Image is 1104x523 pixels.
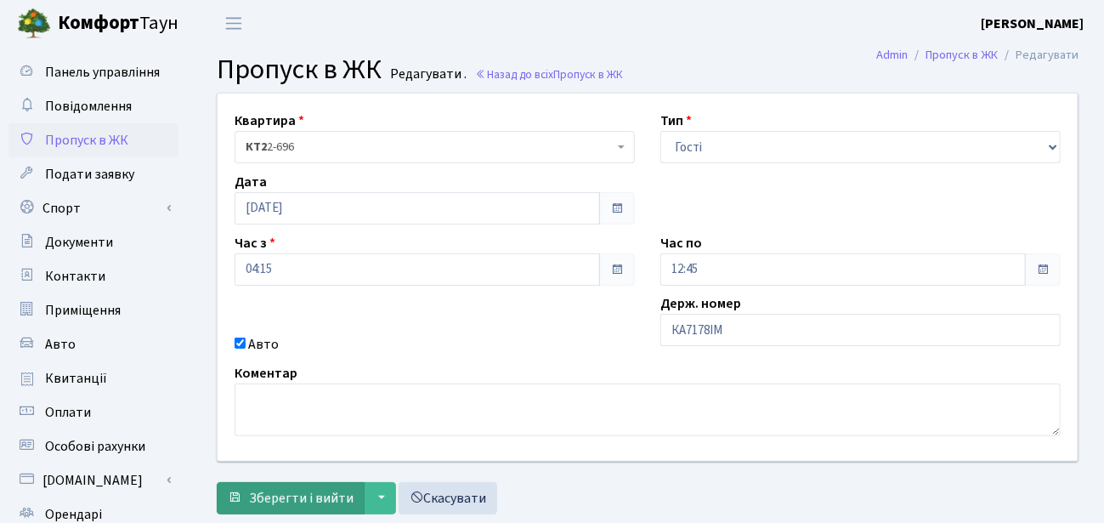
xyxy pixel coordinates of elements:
button: Зберегти і вийти [217,482,365,514]
a: Подати заявку [8,157,178,191]
a: Авто [8,327,178,361]
a: Панель управління [8,55,178,89]
label: Дата [235,172,267,192]
span: Оплати [45,403,91,422]
a: Квитанції [8,361,178,395]
span: <b>КТ2</b>&nbsp;&nbsp;&nbsp;2-696 [235,131,635,163]
b: КТ2 [246,139,267,156]
span: Приміщення [45,301,121,320]
span: Авто [45,335,76,354]
label: Коментар [235,363,297,384]
span: Квитанції [45,369,107,388]
a: Оплати [8,395,178,429]
span: Пропуск в ЖК [553,66,623,82]
nav: breadcrumb [851,37,1104,73]
a: Спорт [8,191,178,225]
img: logo.png [17,7,51,41]
b: [PERSON_NAME] [981,14,1084,33]
label: Квартира [235,111,304,131]
span: Панель управління [45,63,160,82]
input: AA0001AA [660,314,1061,346]
span: Повідомлення [45,97,132,116]
a: Скасувати [399,482,497,514]
span: Контакти [45,267,105,286]
label: Авто [248,334,279,355]
a: Повідомлення [8,89,178,123]
b: Комфорт [58,9,139,37]
span: Подати заявку [45,165,134,184]
span: Зберегти і вийти [249,489,354,508]
a: Приміщення [8,293,178,327]
span: Таун [58,9,178,38]
button: Переключити навігацію [212,9,255,37]
li: Редагувати [998,46,1079,65]
a: Пропуск в ЖК [8,123,178,157]
span: Пропуск в ЖК [45,131,128,150]
span: Документи [45,233,113,252]
a: Контакти [8,259,178,293]
small: Редагувати . [387,66,467,82]
a: [PERSON_NAME] [981,14,1084,34]
a: Документи [8,225,178,259]
label: Тип [660,111,692,131]
a: Особові рахунки [8,429,178,463]
label: Час по [660,233,702,253]
label: Час з [235,233,275,253]
span: Особові рахунки [45,437,145,456]
a: Пропуск в ЖК [926,46,998,64]
span: Пропуск в ЖК [217,50,382,89]
label: Держ. номер [660,293,741,314]
a: Admin [876,46,908,64]
a: [DOMAIN_NAME] [8,463,178,497]
span: <b>КТ2</b>&nbsp;&nbsp;&nbsp;2-696 [246,139,614,156]
a: Назад до всіхПропуск в ЖК [475,66,623,82]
